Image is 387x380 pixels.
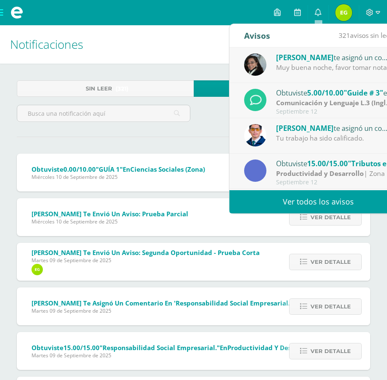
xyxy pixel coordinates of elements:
span: Ver detalle [311,254,351,270]
span: Notificaciones [10,36,83,52]
img: b88b248cef0e4126990c0371e4aade94.png [32,264,43,275]
img: 7bd163c6daa573cac875167af135d202.png [244,53,266,76]
span: Sin leer [86,81,112,96]
span: Ver detalle [311,343,351,359]
span: Miércoles 10 de Septiembre de 2025 [32,173,205,181]
span: Ver detalle [311,210,351,225]
span: [PERSON_NAME] te envió un aviso: Prueba Parcial [32,210,188,218]
span: 321 [339,31,350,40]
span: Productividad y Desarrollo (Zona) [227,343,334,352]
span: 15.00/15.00 [307,159,348,168]
span: Martes 09 de Septiembre de 2025 [32,352,334,359]
span: "Guide # 3" [344,88,383,98]
input: Busca una notificación aquí [17,105,190,122]
strong: Productividad y Desarrollo [276,169,364,178]
span: 0.00/10.00 [63,165,96,173]
span: Miércoles 10 de Septiembre de 2025 [32,218,188,225]
span: Obtuviste en [32,343,334,352]
span: [PERSON_NAME] te envió un aviso: Segunda oportunidad - prueba corta [32,248,260,257]
img: 059ccfba660c78d33e1d6e9d5a6a4bb6.png [244,124,266,146]
span: [PERSON_NAME] [276,53,334,62]
span: "Responsabilidad social empresarial." [100,343,220,352]
span: (321) [116,81,129,96]
span: Obtuviste en [32,165,205,173]
span: [PERSON_NAME] [276,123,334,133]
a: Leídos [194,80,371,97]
span: 15.00/15.00 [63,343,100,352]
span: Ver detalle [311,299,351,314]
div: Avisos [244,24,270,47]
span: Martes 09 de Septiembre de 2025 [32,257,260,264]
span: "GUÍA 1" [96,165,123,173]
span: 5.00/10.00 [307,88,344,98]
img: ad9f36509aab1feb172c6644ea95a3f4.png [335,4,352,21]
a: Sin leer(321) [17,80,194,97]
span: Ciencias Sociales (Zona) [130,165,205,173]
